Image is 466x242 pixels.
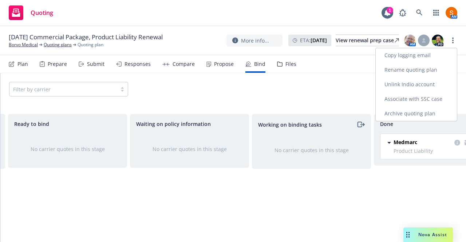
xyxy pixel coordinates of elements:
a: Quoting [6,3,56,23]
a: Search [412,5,427,20]
img: photo [404,35,416,46]
a: Rename quoting plan [376,63,457,77]
span: Quoting [31,10,53,16]
div: Responses [125,61,151,67]
span: Medmarc [394,138,417,146]
span: More info... [241,37,269,44]
span: [DATE] Commercial Package, Product Liability Renewal [9,33,163,41]
a: Borvo Medical [9,41,38,48]
div: Prepare [48,61,67,67]
a: Unlink Indio account [376,77,457,92]
a: moveRight [356,120,365,129]
a: Archive quoting plan [376,106,457,121]
div: No carrier quotes in this stage [20,145,115,153]
div: Submit [87,61,104,67]
a: Associate with SSC case [376,92,457,106]
div: 1 [387,7,393,13]
span: Quoting plan [78,41,103,48]
span: Waiting on policy information [136,120,211,128]
div: Files [285,61,296,67]
a: Quoting plans [44,41,72,48]
div: Bind [254,61,265,67]
div: Drag to move [403,227,412,242]
span: ETA : [300,36,327,44]
a: View renewal prep case [336,35,399,46]
a: Report a Bug [395,5,410,20]
button: More info... [226,35,283,47]
img: photo [432,35,443,46]
span: Nova Assist [418,231,447,238]
img: photo [446,7,457,19]
a: more [449,36,457,45]
div: Compare [173,61,195,67]
button: Nova Assist [403,227,453,242]
div: Propose [214,61,234,67]
a: Copy logging email [376,48,457,63]
div: No carrier quotes in this stage [142,145,237,153]
a: Switch app [429,5,443,20]
div: Plan [17,61,28,67]
span: Done [380,120,393,128]
span: Working on binding tasks [258,121,322,128]
strong: [DATE] [311,37,327,44]
div: No carrier quotes in this stage [264,146,359,154]
span: Ready to bind [14,120,49,128]
a: copy logging email [453,138,462,147]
